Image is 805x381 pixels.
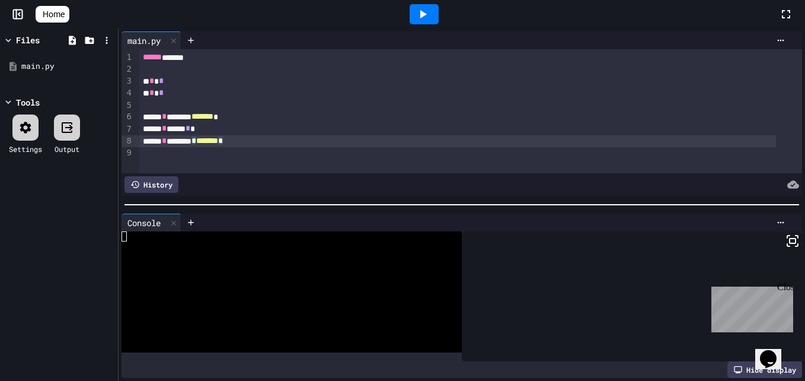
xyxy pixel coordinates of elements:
[55,144,79,154] div: Output
[727,361,802,378] div: Hide display
[122,214,181,231] div: Console
[124,176,178,193] div: History
[9,144,42,154] div: Settings
[707,282,793,332] iframe: chat widget
[122,123,133,135] div: 7
[122,217,167,229] div: Console
[5,5,82,75] div: Chat with us now!Close
[755,334,793,369] iframe: chat widget
[122,52,133,63] div: 1
[122,75,133,87] div: 3
[16,96,40,109] div: Tools
[21,61,114,72] div: main.py
[122,31,181,49] div: main.py
[36,6,69,23] a: Home
[122,34,167,47] div: main.py
[122,100,133,112] div: 5
[43,8,65,20] span: Home
[122,135,133,147] div: 8
[122,147,133,159] div: 9
[122,63,133,75] div: 2
[122,87,133,99] div: 4
[122,111,133,123] div: 6
[16,34,40,46] div: Files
